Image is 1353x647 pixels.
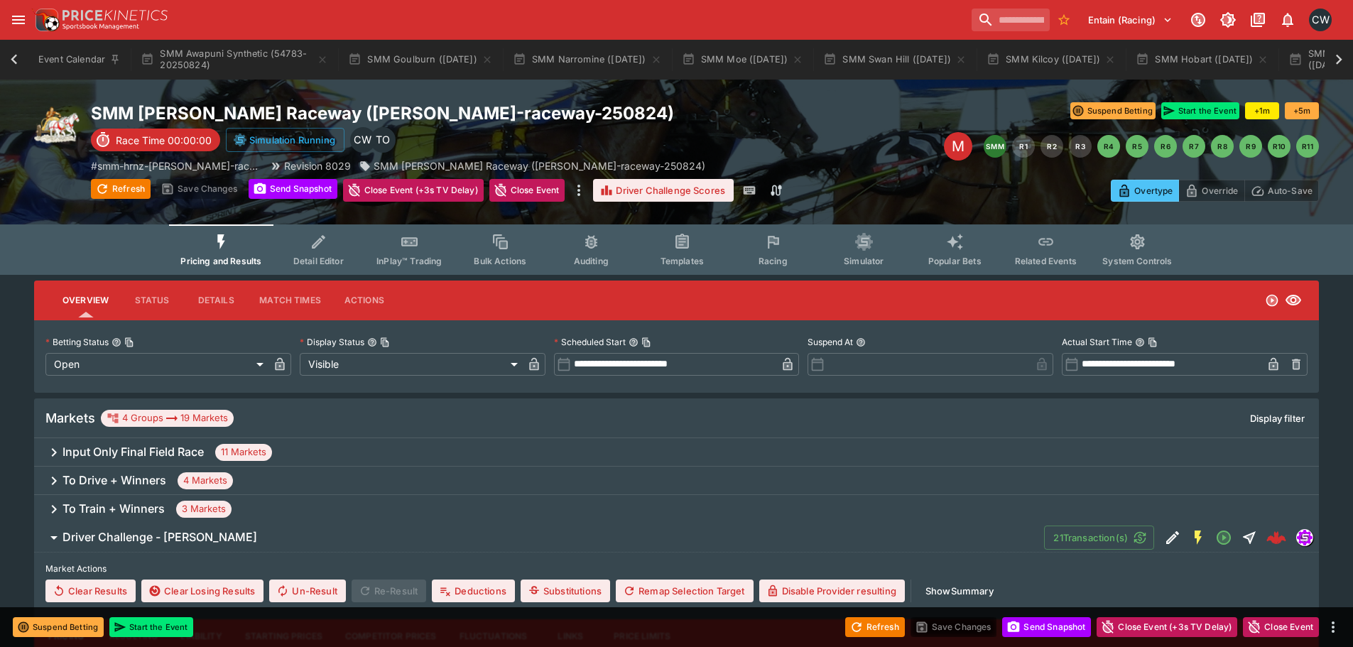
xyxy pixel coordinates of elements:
button: SGM Enabled [1185,525,1211,550]
button: R7 [1183,135,1205,158]
button: SMM Goulburn ([DATE]) [339,40,501,80]
div: Visible [300,353,523,376]
h6: Driver Challenge - [PERSON_NAME] [63,530,257,545]
button: R2 [1040,135,1063,158]
h6: To Train + Winners [63,501,165,516]
button: Open [1211,525,1237,550]
button: Actual Start TimeCopy To Clipboard [1135,337,1145,347]
span: Related Events [1015,256,1077,266]
button: R3 [1069,135,1092,158]
button: Deductions [432,580,515,602]
p: Betting Status [45,336,109,348]
button: Overtype [1111,180,1179,202]
button: Edit Detail [1160,525,1185,550]
img: logo-cerberus--red.svg [1266,528,1286,548]
p: Suspend At [808,336,853,348]
span: Auditing [574,256,609,266]
svg: Open [1265,293,1279,308]
button: more [1325,619,1342,636]
button: SMM [984,135,1006,158]
p: SMM [PERSON_NAME] Raceway ([PERSON_NAME]-raceway-250824) [374,158,705,173]
span: 3 Markets [176,502,232,516]
button: open drawer [6,7,31,33]
img: simulator [1297,530,1313,545]
button: Override [1178,180,1244,202]
h6: To Drive + Winners [63,473,166,488]
button: No Bookmarks [1053,9,1075,31]
button: ShowSummary [917,580,1002,602]
button: R9 [1239,135,1262,158]
p: Scheduled Start [554,336,626,348]
button: Overview [51,283,120,317]
button: SMM Moe ([DATE]) [673,40,813,80]
button: Betting StatusCopy To Clipboard [112,337,121,347]
button: Close Event (+3s TV Delay) [343,179,484,202]
span: InPlay™ Trading [376,256,442,266]
label: Market Actions [45,558,1308,580]
img: PriceKinetics [63,10,168,21]
nav: pagination navigation [984,135,1319,158]
button: Select Tenant [1080,9,1181,31]
button: Suspend At [856,337,866,347]
button: Copy To Clipboard [380,337,390,347]
button: R8 [1211,135,1234,158]
button: Send Snapshot [249,179,337,199]
div: Event type filters [169,224,1183,275]
button: 21Transaction(s) [1044,526,1154,550]
button: Substitutions [521,580,610,602]
button: Status [120,283,184,317]
button: +1m [1245,102,1279,119]
button: SMM Narromine ([DATE]) [504,40,670,80]
img: PriceKinetics Logo [31,6,60,34]
button: Copy To Clipboard [1148,337,1158,347]
button: SMM Hobart ([DATE]) [1127,40,1277,80]
button: Documentation [1245,7,1271,33]
button: R6 [1154,135,1177,158]
button: Suspend Betting [1070,102,1156,119]
button: Close Event [489,179,565,202]
button: R4 [1097,135,1120,158]
span: Re-Result [352,580,426,602]
div: Edit Meeting [944,132,972,161]
button: +5m [1285,102,1319,119]
button: more [570,179,587,202]
button: R5 [1126,135,1148,158]
button: Toggle light/dark mode [1215,7,1241,33]
div: SMM Gore Raceway (gore-raceway-250824) [359,158,705,173]
p: Actual Start Time [1062,336,1132,348]
span: Templates [661,256,704,266]
button: Actions [332,283,396,317]
button: R10 [1268,135,1290,158]
span: System Controls [1102,256,1172,266]
button: Disable Provider resulting [759,580,905,602]
button: Straight [1237,525,1262,550]
h5: Markets [45,410,95,426]
button: Close Event (+3s TV Delay) [1097,617,1237,637]
input: search [972,9,1050,31]
button: Start the Event [1161,102,1239,119]
button: Connected to PK [1185,7,1211,33]
button: Refresh [91,179,151,199]
h6: Input Only Final Field Race [63,445,204,460]
div: Start From [1111,180,1319,202]
div: 88caafa1-dc57-4d0a-975c-ac7dd949d7dd [1266,528,1286,548]
p: Copy To Clipboard [91,158,261,173]
button: Auto-Save [1244,180,1319,202]
a: 88caafa1-dc57-4d0a-975c-ac7dd949d7dd [1262,523,1290,552]
img: Sportsbook Management [63,23,139,30]
button: Clear Losing Results [141,580,263,602]
div: 4 Groups 19 Markets [107,410,228,427]
button: Match Times [248,283,332,317]
button: Clear Results [45,580,136,602]
span: Detail Editor [293,256,344,266]
span: 4 Markets [178,474,233,488]
button: Send Snapshot [1002,617,1091,637]
button: Un-Result [269,580,345,602]
button: R1 [1012,135,1035,158]
button: Display filter [1241,407,1313,430]
button: Scheduled StartCopy To Clipboard [629,337,639,347]
span: Popular Bets [928,256,982,266]
span: Simulator [844,256,884,266]
button: Start the Event [109,617,193,637]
